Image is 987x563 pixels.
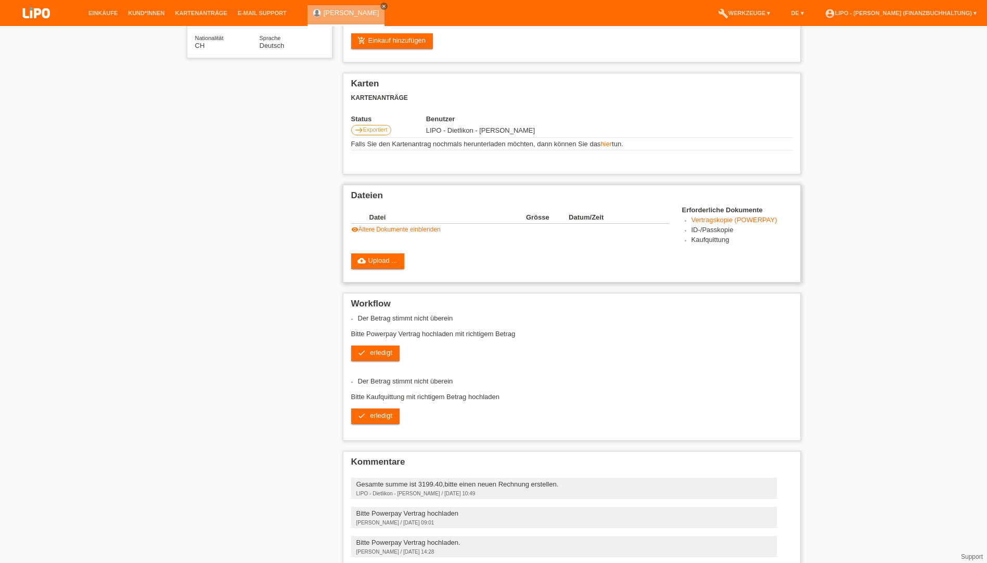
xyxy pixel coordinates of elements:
[351,457,792,472] h2: Kommentare
[260,42,285,49] span: Deutsch
[358,314,792,322] li: Der Betrag stimmt nicht überein
[195,42,205,49] span: Schweiz
[682,206,792,214] h4: Erforderliche Dokumente
[819,10,982,16] a: account_circleLIPO - [PERSON_NAME] (Finanzbuchhaltung) ▾
[691,216,777,224] a: Vertragskopie (POWERPAY)
[426,115,603,123] th: Benutzer
[370,412,392,419] span: erledigt
[351,33,433,49] a: add_shopping_cartEinkauf hinzufügen
[351,408,400,424] a: check erledigt
[356,491,772,496] div: LIPO - Dietlikon - [PERSON_NAME] / [DATE] 10:49
[351,79,792,94] h2: Karten
[10,21,62,29] a: LIPO pay
[356,480,772,488] div: Gesamte summe ist 3199.40,bitte einen neuen Rechnung erstellen.
[363,126,388,133] span: Exportiert
[356,539,772,546] div: Bitte Powerpay Vertrag hochladen.
[233,10,292,16] a: E-Mail Support
[123,10,170,16] a: Kund*innen
[356,520,772,526] div: [PERSON_NAME] / [DATE] 09:01
[356,509,772,517] div: Bitte Powerpay Vertrag hochladen
[691,226,792,236] li: ID-/Passkopie
[369,211,526,224] th: Datei
[357,412,366,420] i: check
[351,253,405,269] a: cloud_uploadUpload ...
[380,3,388,10] a: close
[83,10,123,16] a: Einkäufe
[357,349,366,357] i: check
[351,299,792,314] h2: Workflow
[370,349,392,356] span: erledigt
[381,4,387,9] i: close
[170,10,233,16] a: Kartenanträge
[351,226,441,233] a: visibilityÄltere Dokumente einblenden
[351,314,792,369] div: Bitte Powerpay Vertrag hochladen mit richtigem Betrag
[351,115,426,123] th: Status
[718,8,728,19] i: build
[569,211,654,224] th: Datum/Zeit
[260,35,281,41] span: Sprache
[351,190,792,206] h2: Dateien
[526,211,569,224] th: Grösse
[357,36,366,45] i: add_shopping_cart
[426,126,535,134] span: 19.04.2025
[713,10,776,16] a: buildWerkzeuge ▾
[351,138,792,150] td: Falls Sie den Kartenantrag nochmals herunterladen möchten, dann können Sie das tun.
[351,377,792,432] div: Bitte Kaufquittung mit richtigem Betrag hochladen
[351,94,792,102] h3: Kartenanträge
[961,553,983,560] a: Support
[357,257,366,265] i: cloud_upload
[825,8,835,19] i: account_circle
[786,10,809,16] a: DE ▾
[356,549,772,555] div: [PERSON_NAME] / [DATE] 14:28
[351,346,400,361] a: check erledigt
[351,226,358,233] i: visibility
[691,236,792,246] li: Kaufquittung
[355,126,363,134] i: east
[324,9,379,17] a: [PERSON_NAME]
[195,35,224,41] span: Nationalität
[600,140,612,148] a: hier
[358,377,792,385] li: Der Betrag stimmt nicht überein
